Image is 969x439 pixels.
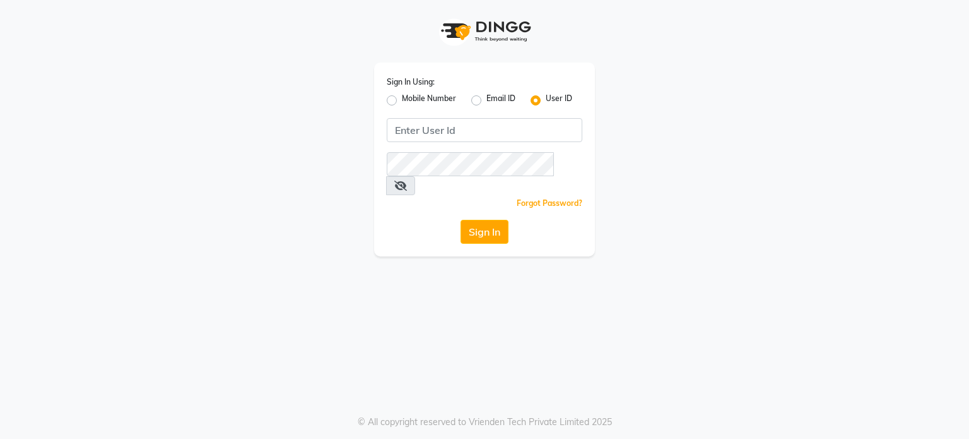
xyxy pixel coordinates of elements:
[486,93,515,108] label: Email ID
[461,220,508,244] button: Sign In
[387,118,582,142] input: Username
[434,13,535,50] img: logo1.svg
[387,76,435,88] label: Sign In Using:
[546,93,572,108] label: User ID
[387,152,554,176] input: Username
[402,93,456,108] label: Mobile Number
[517,198,582,208] a: Forgot Password?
